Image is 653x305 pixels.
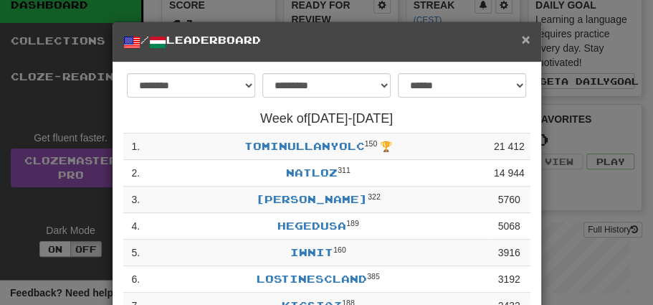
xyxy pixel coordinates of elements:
a: iwnit [290,246,333,258]
sup: Level 322 [368,192,381,201]
h4: Week of [DATE] - [DATE] [123,112,530,126]
sup: Level 385 [367,272,380,281]
button: Close [521,32,530,47]
a: [PERSON_NAME] [256,193,368,205]
span: 🏆 [380,141,392,152]
h5: / Leaderboard [123,33,530,51]
td: 3916 [488,240,530,266]
td: 1 . [123,133,148,160]
a: tominullanyolc [244,140,365,152]
td: 5 . [123,240,148,266]
td: 2 . [123,160,148,187]
td: 3192 [488,266,530,293]
sup: Level 189 [346,219,359,227]
td: 4 . [123,213,148,240]
a: HegedusA [277,220,346,232]
td: 5760 [488,187,530,213]
td: 5068 [488,213,530,240]
td: 6 . [123,266,148,293]
sup: Level 150 [365,139,378,148]
span: × [521,31,530,47]
sup: Level 160 [333,245,346,254]
a: lostinescland [257,273,367,285]
td: 14 944 [488,160,530,187]
td: 3 . [123,187,148,213]
a: Natloz [286,166,338,179]
sup: Level 311 [338,166,351,174]
td: 21 412 [488,133,530,160]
